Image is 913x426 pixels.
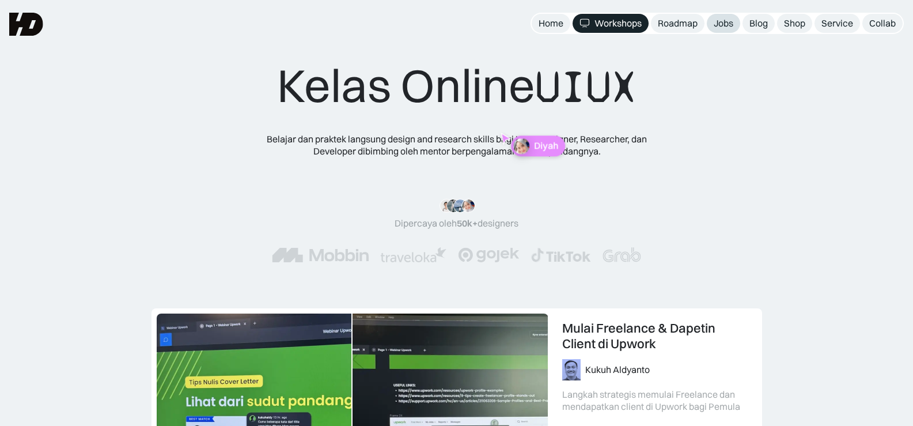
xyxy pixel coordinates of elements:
div: Roadmap [658,17,698,29]
a: Jobs [707,14,740,33]
a: Service [814,14,860,33]
div: Service [821,17,853,29]
a: Home [532,14,570,33]
div: Jobs [714,17,733,29]
a: Blog [742,14,775,33]
div: Home [539,17,563,29]
span: UIUX [535,59,637,115]
div: Dipercaya oleh designers [395,217,518,229]
span: 50k+ [457,217,478,229]
a: Roadmap [651,14,704,33]
div: Workshops [594,17,642,29]
div: Collab [869,17,896,29]
a: Workshops [573,14,649,33]
div: Shop [784,17,805,29]
div: Kelas Online [277,58,637,115]
p: Diyah [534,141,558,152]
a: Shop [777,14,812,33]
div: Blog [749,17,768,29]
div: Belajar dan praktek langsung design and research skills bagi UI UX Designer, Researcher, dan Deve... [249,133,664,157]
a: Collab [862,14,903,33]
